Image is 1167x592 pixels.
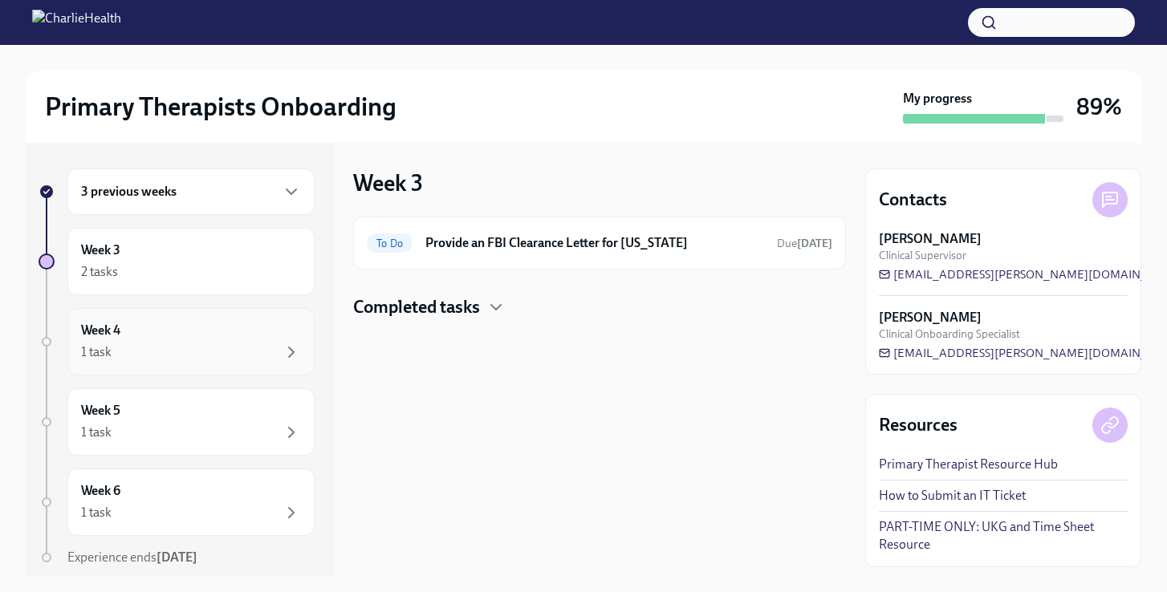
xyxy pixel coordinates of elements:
h4: Resources [879,413,958,437]
strong: [PERSON_NAME] [879,230,982,248]
h6: Provide an FBI Clearance Letter for [US_STATE] [425,234,764,252]
a: To DoProvide an FBI Clearance Letter for [US_STATE]Due[DATE] [367,230,832,256]
a: PART-TIME ONLY: UKG and Time Sheet Resource [879,518,1128,553]
a: Primary Therapist Resource Hub [879,456,1058,473]
a: Week 51 task [39,388,315,456]
strong: [DATE] [797,237,832,250]
div: 3 previous weeks [67,168,315,215]
span: Clinical Supervisor [879,248,966,263]
div: 1 task [81,504,112,521]
h2: Primary Therapists Onboarding [45,91,396,123]
div: 1 task [81,424,112,441]
span: Due [777,237,832,250]
a: How to Submit an IT Ticket [879,487,1026,505]
a: Week 61 task [39,468,315,536]
h6: Week 4 [81,322,120,339]
h3: 89% [1076,92,1122,121]
div: Completed tasks [353,295,846,319]
strong: My progress [903,90,972,107]
h4: Contacts [879,188,947,212]
span: Experience ends [67,549,197,565]
h6: Week 5 [81,402,120,420]
h6: Week 6 [81,482,120,500]
h6: 3 previous weeks [81,183,177,201]
h3: Week 3 [353,168,423,197]
img: CharlieHealth [32,10,121,35]
span: To Do [367,237,413,249]
h4: Completed tasks [353,295,480,319]
strong: [DATE] [157,549,197,565]
h6: Week 3 [81,241,120,259]
a: Week 32 tasks [39,228,315,295]
strong: [PERSON_NAME] [879,309,982,326]
div: 1 task [81,343,112,361]
a: Week 41 task [39,308,315,375]
div: 2 tasks [81,263,118,281]
span: Clinical Onboarding Specialist [879,326,1020,342]
span: September 18th, 2025 09:00 [777,236,832,251]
